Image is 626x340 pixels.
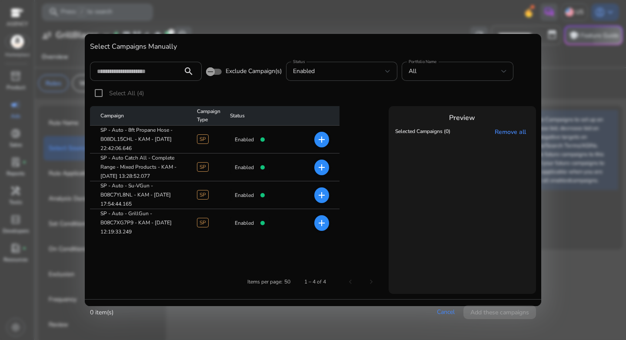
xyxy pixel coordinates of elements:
span: Select All (4) [109,89,144,97]
h4: Select Campaigns Manually [90,43,536,51]
h4: enabled [235,137,254,143]
mat-icon: add [316,134,327,145]
div: Items per page: [247,278,283,286]
mat-header-cell: Campaign Type [190,106,223,126]
mat-cell: SP - Auto - GrillGun - B08C7XG7P9 - KAM - [DATE] 12:19:33.249 [90,209,190,237]
mat-icon: add [316,190,327,200]
mat-cell: SP - Auto - 8ft Propane Hose - B08DL15CHL - KAM - [DATE] 22:42:06.646 [90,126,190,153]
span: enabled [293,67,315,75]
a: Cancel [437,308,455,316]
mat-header-cell: Status [223,106,290,126]
span: SP [197,134,209,144]
a: Remove all [495,128,529,136]
mat-label: Status [293,59,305,65]
mat-cell: SP - Auto Catch All - Complete Range - Mixed Products - KAM - [DATE] 13:28:52.077 [90,153,190,181]
span: SP [197,190,209,200]
h4: enabled [235,192,254,198]
p: 0 item(s) [90,308,113,317]
h4: Preview [393,114,532,122]
span: SP [197,162,209,172]
div: 1 – 4 of 4 [304,278,326,286]
mat-icon: add [316,162,327,173]
div: 50 [284,278,290,286]
mat-cell: SP - Auto - Su-VGun - B08C7YL8NL - KAM - [DATE] 17:54:44.165 [90,181,190,209]
span: All [409,67,416,75]
mat-header-cell: Campaign [90,106,190,126]
th: Selected Campaigns (0) [393,125,453,139]
span: Exclude Campaign(s) [226,67,282,76]
mat-label: Portfolio Name [409,59,437,65]
mat-icon: add [316,218,327,228]
h4: enabled [235,220,254,226]
mat-icon: search [178,66,199,77]
span: SP [197,218,209,227]
h4: enabled [235,164,254,170]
